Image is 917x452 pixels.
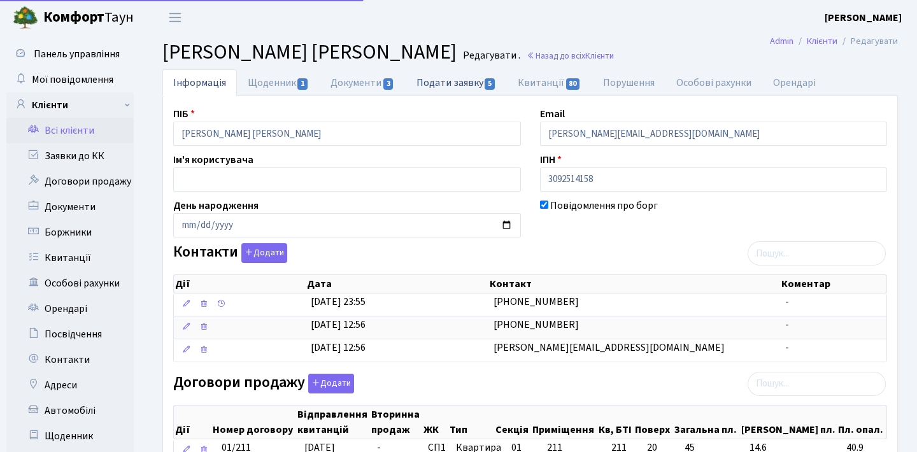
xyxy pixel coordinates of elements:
[780,275,886,293] th: Коментар
[6,321,134,347] a: Посвідчення
[34,47,120,61] span: Панель управління
[6,271,134,296] a: Особові рахунки
[406,69,507,95] a: Подати заявку
[174,406,211,439] th: Дії
[837,406,886,439] th: Пл. опал.
[6,347,134,372] a: Контакти
[494,341,725,355] span: [PERSON_NAME][EMAIL_ADDRESS][DOMAIN_NAME]
[173,106,195,122] label: ПІБ
[211,406,296,439] th: Номер договору
[785,295,789,309] span: -
[740,406,837,439] th: [PERSON_NAME] пл.
[173,374,354,393] label: Договори продажу
[460,50,520,62] small: Редагувати .
[296,406,370,439] th: Відправлення квитанцій
[770,34,793,48] a: Admin
[43,7,134,29] span: Таун
[6,41,134,67] a: Панель управління
[6,372,134,398] a: Адреси
[43,7,104,27] b: Комфорт
[540,152,562,167] label: ІПН
[762,69,827,96] a: Орендарі
[566,78,580,90] span: 80
[6,143,134,169] a: Заявки до КК
[550,198,658,213] label: Повідомлення про борг
[507,69,592,96] a: Квитанції
[6,220,134,245] a: Боржники
[173,198,259,213] label: День народження
[485,78,495,90] span: 5
[665,69,762,96] a: Особові рахунки
[383,78,394,90] span: 3
[494,295,579,309] span: [PHONE_NUMBER]
[6,423,134,449] a: Щоденник
[531,406,597,439] th: Приміщення
[6,92,134,118] a: Клієнти
[173,243,287,263] label: Контакти
[807,34,837,48] a: Клієнти
[494,318,579,332] span: [PHONE_NUMBER]
[370,406,422,439] th: Вторинна продаж
[540,106,565,122] label: Email
[585,50,614,62] span: Клієнти
[32,73,113,87] span: Мої повідомлення
[673,406,740,439] th: Загальна пл.
[162,38,457,67] span: [PERSON_NAME] [PERSON_NAME]
[13,5,38,31] img: logo.png
[6,67,134,92] a: Мої повідомлення
[748,372,886,396] input: Пошук...
[238,241,287,264] a: Додати
[311,295,366,309] span: [DATE] 23:55
[159,7,191,28] button: Переключити навігацію
[305,371,354,393] a: Додати
[6,169,134,194] a: Договори продажу
[6,245,134,271] a: Квитанції
[174,275,306,293] th: Дії
[785,318,789,332] span: -
[488,275,780,293] th: Контакт
[825,10,902,25] a: [PERSON_NAME]
[448,406,494,439] th: Тип
[6,118,134,143] a: Всі клієнти
[308,374,354,393] button: Договори продажу
[311,318,366,332] span: [DATE] 12:56
[237,69,320,96] a: Щоденник
[785,341,789,355] span: -
[597,406,634,439] th: Кв, БТІ
[311,341,366,355] span: [DATE] 12:56
[751,28,917,55] nav: breadcrumb
[173,152,253,167] label: Ім'я користувача
[6,398,134,423] a: Автомобілі
[6,194,134,220] a: Документи
[837,34,898,48] li: Редагувати
[494,406,530,439] th: Секція
[320,69,405,96] a: Документи
[634,406,672,439] th: Поверх
[527,50,614,62] a: Назад до всіхКлієнти
[422,406,448,439] th: ЖК
[6,296,134,321] a: Орендарі
[825,11,902,25] b: [PERSON_NAME]
[241,243,287,263] button: Контакти
[297,78,308,90] span: 1
[592,69,665,96] a: Порушення
[306,275,488,293] th: Дата
[748,241,886,265] input: Пошук...
[162,69,237,96] a: Інформація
